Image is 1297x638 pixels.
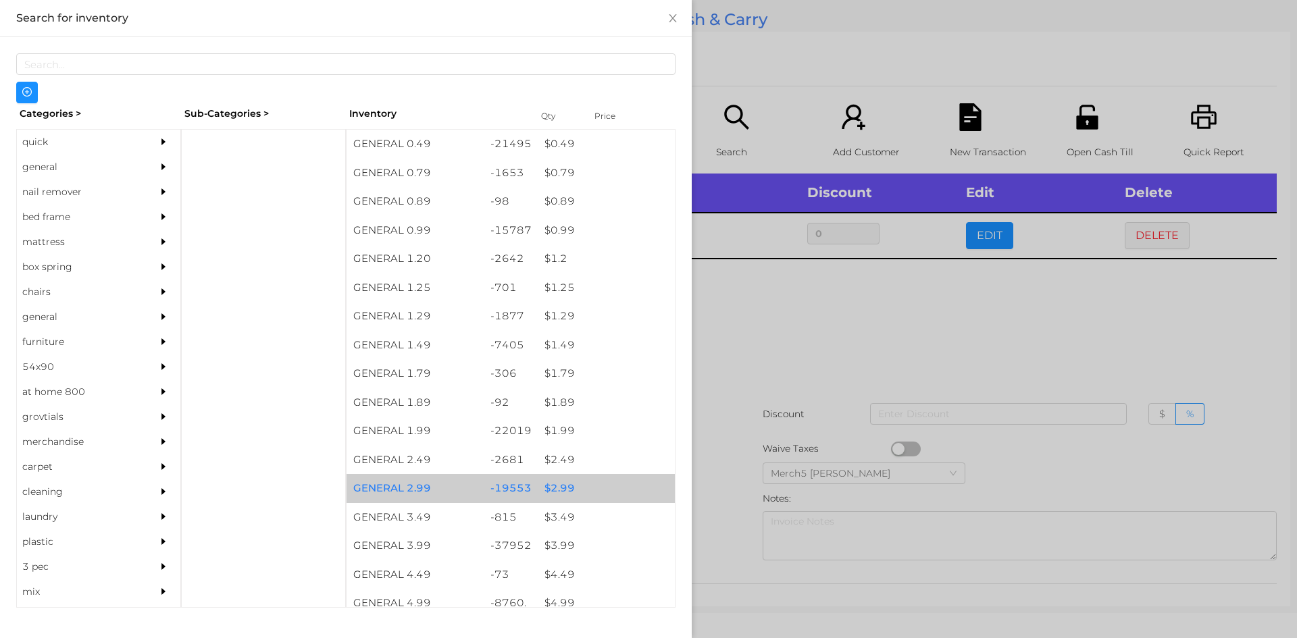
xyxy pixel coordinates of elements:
[484,331,538,360] div: -7405
[538,531,675,560] div: $ 3.99
[347,244,484,273] div: GENERAL 1.20
[17,454,140,479] div: carpet
[484,417,538,446] div: -22019
[538,331,675,360] div: $ 1.49
[17,304,140,329] div: general
[347,417,484,446] div: GENERAL 1.99
[484,273,538,302] div: -701
[484,130,538,159] div: -21495
[159,512,168,521] i: icon: caret-right
[17,255,140,280] div: box spring
[347,446,484,475] div: GENERAL 2.49
[159,262,168,271] i: icon: caret-right
[538,273,675,302] div: $ 1.25
[484,474,538,503] div: -19553
[347,273,484,302] div: GENERAL 1.25
[347,187,484,216] div: GENERAL 0.89
[17,280,140,304] div: chairs
[347,474,484,503] div: GENERAL 2.99
[538,560,675,589] div: $ 4.49
[181,103,346,124] div: Sub-Categories >
[538,244,675,273] div: $ 1.2
[159,362,168,371] i: icon: caret-right
[347,130,484,159] div: GENERAL 0.49
[159,387,168,396] i: icon: caret-right
[17,329,140,354] div: furniture
[591,107,645,126] div: Price
[538,589,675,618] div: $ 4.99
[159,337,168,346] i: icon: caret-right
[538,417,675,446] div: $ 1.99
[159,312,168,321] i: icon: caret-right
[159,537,168,546] i: icon: caret-right
[347,331,484,360] div: GENERAL 1.49
[538,130,675,159] div: $ 0.49
[347,216,484,245] div: GENERAL 0.99
[17,429,140,454] div: merchandise
[16,103,181,124] div: Categories >
[667,13,678,24] i: icon: close
[17,155,140,180] div: general
[538,359,675,388] div: $ 1.79
[17,579,140,604] div: mix
[159,462,168,471] i: icon: caret-right
[484,446,538,475] div: -2681
[17,379,140,404] div: at home 800
[484,531,538,560] div: -37952
[16,82,38,103] button: icon: plus-circle
[349,107,524,121] div: Inventory
[347,359,484,388] div: GENERAL 1.79
[16,11,676,26] div: Search for inventory
[17,479,140,504] div: cleaning
[484,216,538,245] div: -15787
[538,474,675,503] div: $ 2.99
[484,159,538,188] div: -1653
[484,359,538,388] div: -306
[538,503,675,532] div: $ 3.49
[159,287,168,296] i: icon: caret-right
[538,302,675,331] div: $ 1.29
[347,302,484,331] div: GENERAL 1.29
[17,529,140,554] div: plastic
[159,187,168,196] i: icon: caret-right
[159,587,168,596] i: icon: caret-right
[347,531,484,560] div: GENERAL 3.99
[17,554,140,579] div: 3 pec
[484,187,538,216] div: -98
[347,560,484,589] div: GENERAL 4.49
[17,604,140,629] div: appliances
[159,137,168,147] i: icon: caret-right
[538,159,675,188] div: $ 0.79
[347,589,484,618] div: GENERAL 4.99
[17,130,140,155] div: quick
[17,504,140,529] div: laundry
[538,107,578,126] div: Qty
[17,230,140,255] div: mattress
[538,446,675,475] div: $ 2.49
[17,205,140,230] div: bed frame
[17,404,140,429] div: grovtials
[484,244,538,273] div: -2642
[484,388,538,417] div: -92
[159,162,168,171] i: icon: caret-right
[159,412,168,421] i: icon: caret-right
[347,388,484,417] div: GENERAL 1.89
[17,180,140,205] div: nail remover
[538,216,675,245] div: $ 0.99
[347,503,484,532] div: GENERAL 3.49
[159,237,168,246] i: icon: caret-right
[159,487,168,496] i: icon: caret-right
[159,212,168,221] i: icon: caret-right
[17,354,140,379] div: 54x90
[538,388,675,417] div: $ 1.89
[484,560,538,589] div: -73
[159,437,168,446] i: icon: caret-right
[347,159,484,188] div: GENERAL 0.79
[484,302,538,331] div: -1877
[16,53,676,75] input: Search...
[538,187,675,216] div: $ 0.89
[484,503,538,532] div: -815
[484,589,538,633] div: -8760.5
[159,562,168,571] i: icon: caret-right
